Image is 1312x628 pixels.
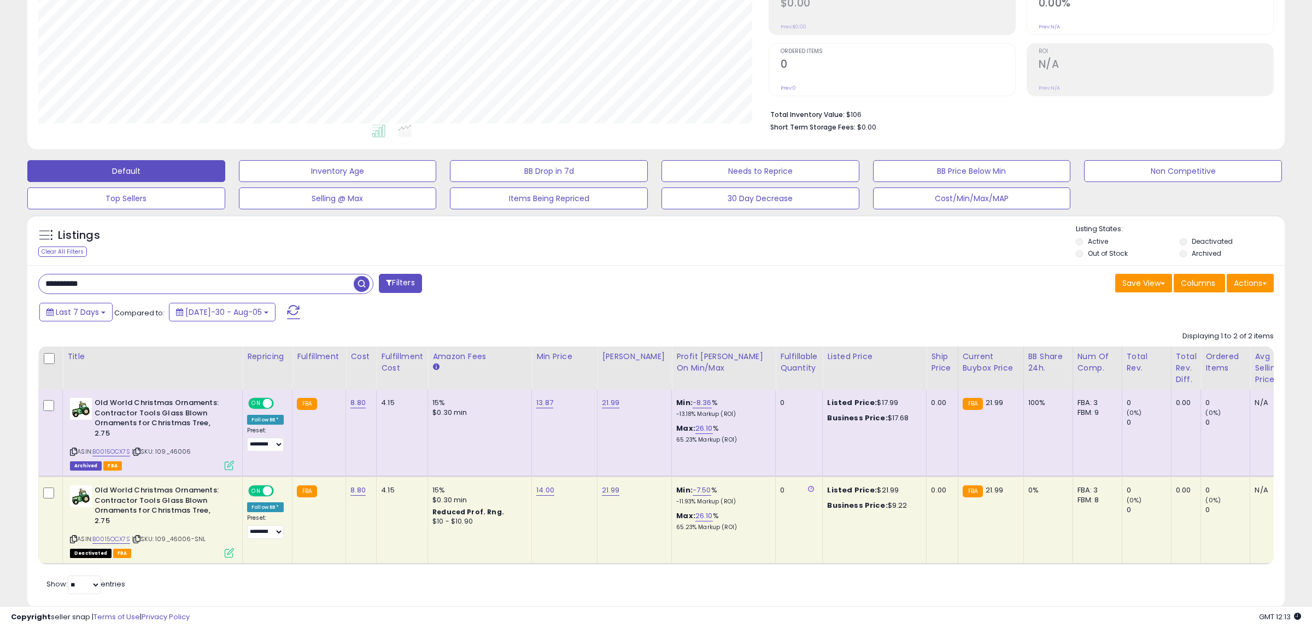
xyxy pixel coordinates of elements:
div: 0.00 [931,485,949,495]
div: Min Price [536,351,593,362]
span: 21.99 [986,397,1003,408]
div: FBA: 3 [1077,485,1114,495]
span: 2025-08-14 12:13 GMT [1259,612,1301,622]
b: Reduced Prof. Rng. [432,507,504,517]
p: Listing States: [1076,224,1285,234]
button: [DATE]-30 - Aug-05 [169,303,276,321]
button: Non Competitive [1084,160,1282,182]
div: Total Rev. [1127,351,1167,374]
div: 0% [1028,485,1064,495]
strong: Copyright [11,612,51,622]
b: Total Inventory Value: [770,110,845,119]
div: 0.00 [1176,398,1193,408]
span: Compared to: [114,308,165,318]
div: 0 [780,485,814,495]
b: Listed Price: [827,485,877,495]
div: 0 [1127,485,1171,495]
label: Deactivated [1192,237,1233,246]
b: Old World Christmas Ornaments: Contractor Tools Glass Blown Ornaments for Christmas Tree, 2.75 [95,398,227,441]
small: Prev: N/A [1039,24,1060,30]
a: 21.99 [602,485,619,496]
a: 8.80 [350,397,366,408]
button: Save View [1115,274,1172,292]
div: 4.15 [381,485,419,495]
div: BB Share 24h. [1028,351,1068,374]
div: Displaying 1 to 2 of 2 items [1182,331,1274,342]
button: Items Being Repriced [450,187,648,209]
small: Prev: $0.00 [781,24,806,30]
div: 0 [1205,418,1250,427]
div: FBM: 9 [1077,408,1114,418]
div: N/A [1255,485,1291,495]
div: Clear All Filters [38,246,87,257]
a: Privacy Policy [142,612,190,622]
div: % [676,511,767,531]
div: $9.22 [827,501,918,510]
a: 8.80 [350,485,366,496]
small: (0%) [1127,496,1142,504]
button: Selling @ Max [239,187,437,209]
div: seller snap | | [11,612,190,623]
b: Business Price: [827,413,887,423]
div: Ordered Items [1205,351,1245,374]
div: $0.30 min [432,495,523,505]
li: $106 [770,107,1266,120]
span: ON [249,399,263,408]
div: 100% [1028,398,1064,408]
button: 30 Day Decrease [661,187,859,209]
div: N/A [1255,398,1291,408]
div: ASIN: [70,398,234,469]
div: $21.99 [827,485,918,495]
span: Columns [1181,278,1215,289]
b: Short Term Storage Fees: [770,122,856,132]
b: Max: [676,423,695,433]
div: Avg Selling Price [1255,351,1295,385]
button: Cost/Min/Max/MAP [873,187,1071,209]
h5: Listings [58,228,100,243]
b: Max: [676,510,695,521]
div: Fulfillment [297,351,341,362]
label: Active [1088,237,1108,246]
span: 21.99 [986,485,1003,495]
div: Num of Comp. [1077,351,1117,374]
div: % [676,424,767,444]
small: FBA [963,485,983,497]
span: ROI [1039,49,1273,55]
button: Columns [1174,274,1225,292]
small: (0%) [1127,408,1142,417]
div: 15% [432,398,523,408]
h2: 0 [781,58,1015,73]
button: BB Price Below Min [873,160,1071,182]
div: 0 [1205,505,1250,515]
a: 26.10 [695,510,713,521]
div: Cost [350,351,372,362]
label: Out of Stock [1088,249,1128,258]
div: 0 [1205,398,1250,408]
a: B0015OCX7S [92,535,130,544]
span: [DATE]-30 - Aug-05 [185,307,262,318]
div: 15% [432,485,523,495]
p: -13.18% Markup (ROI) [676,410,767,418]
div: 0 [780,398,814,408]
img: 51FoGa+IupL._SL40_.jpg [70,485,92,507]
div: $10 - $10.90 [432,517,523,526]
a: B0015OCX7S [92,447,130,456]
div: Fulfillment Cost [381,351,423,374]
div: Amazon Fees [432,351,527,362]
small: FBA [963,398,983,410]
span: | SKU: 109_46006 [132,447,191,456]
div: 0 [1127,418,1171,427]
div: Follow BB * [247,415,284,425]
span: Last 7 Days [56,307,99,318]
b: Min: [676,397,693,408]
span: All listings that are unavailable for purchase on Amazon for any reason other than out-of-stock [70,549,112,558]
div: FBM: 8 [1077,495,1114,505]
div: Fulfillable Quantity [780,351,818,374]
button: Top Sellers [27,187,225,209]
span: | SKU: 109_46006-SNL [132,535,206,543]
a: -8.36 [693,397,712,408]
a: 26.10 [695,423,713,434]
span: OFF [272,399,290,408]
div: Listed Price [827,351,922,362]
div: 0 [1127,398,1171,408]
